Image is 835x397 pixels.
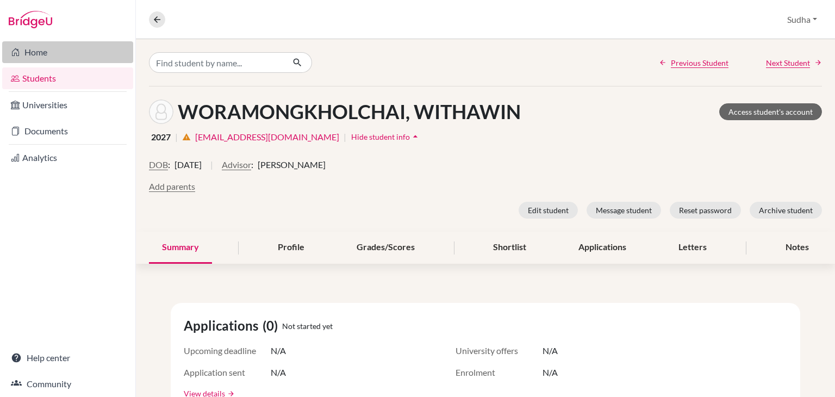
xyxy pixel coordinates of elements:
[719,103,822,120] a: Access student's account
[251,158,253,171] span: :
[782,9,822,30] button: Sudha
[2,94,133,116] a: Universities
[587,202,661,219] button: Message student
[149,158,168,171] button: DOB
[543,366,558,379] span: N/A
[2,41,133,63] a: Home
[772,232,822,264] div: Notes
[665,232,720,264] div: Letters
[670,202,741,219] button: Reset password
[351,132,410,141] span: Hide student info
[175,131,178,144] span: |
[222,158,251,171] button: Advisor
[178,100,521,123] h1: WORAMONGKHOLCHAI, WITHAWIN
[2,347,133,369] a: Help center
[344,232,428,264] div: Grades/Scores
[766,57,822,69] a: Next Student
[456,344,543,357] span: University offers
[184,344,271,357] span: Upcoming deadline
[410,131,421,142] i: arrow_drop_up
[565,232,639,264] div: Applications
[195,131,339,144] a: [EMAIL_ADDRESS][DOMAIN_NAME]
[456,366,543,379] span: Enrolment
[2,120,133,142] a: Documents
[519,202,578,219] button: Edit student
[184,316,263,336] span: Applications
[151,131,171,144] span: 2027
[149,52,284,73] input: Find student by name...
[480,232,539,264] div: Shortlist
[282,320,333,332] span: Not started yet
[258,158,326,171] span: [PERSON_NAME]
[265,232,317,264] div: Profile
[543,344,558,357] span: N/A
[168,158,170,171] span: :
[2,373,133,395] a: Community
[149,232,212,264] div: Summary
[2,147,133,169] a: Analytics
[766,57,810,69] span: Next Student
[750,202,822,219] button: Archive student
[271,344,286,357] span: N/A
[149,180,195,193] button: Add parents
[175,158,202,171] span: [DATE]
[351,128,421,145] button: Hide student infoarrow_drop_up
[9,11,52,28] img: Bridge-U
[184,366,271,379] span: Application sent
[344,131,346,144] span: |
[210,158,213,180] span: |
[182,133,191,141] i: warning
[149,100,173,124] img: WITHAWIN WORAMONGKHOLCHAI's avatar
[263,316,282,336] span: (0)
[659,57,728,69] a: Previous Student
[271,366,286,379] span: N/A
[671,57,728,69] span: Previous Student
[2,67,133,89] a: Students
